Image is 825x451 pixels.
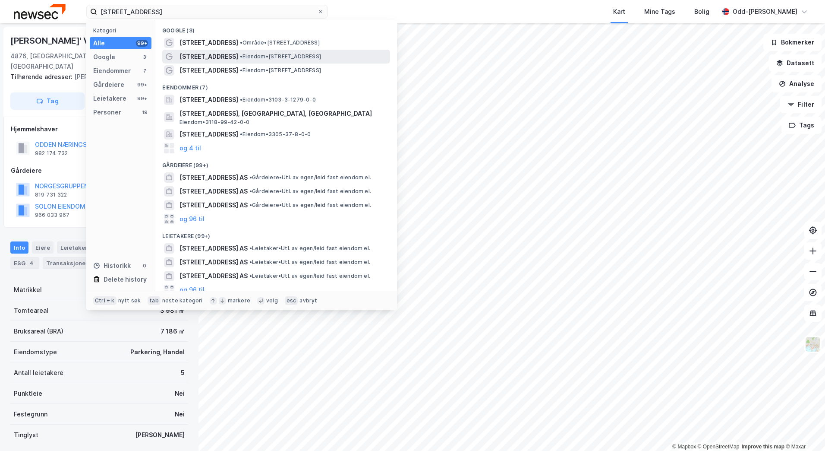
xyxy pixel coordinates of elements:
[763,34,822,51] button: Bokmerker
[240,67,321,74] span: Eiendom • [STREET_ADDRESS]
[266,297,278,304] div: velg
[35,212,69,219] div: 966 033 967
[249,188,252,194] span: •
[249,259,370,266] span: Leietaker • Utl. av egen/leid fast eiendom el.
[35,191,67,198] div: 819 731 322
[14,388,42,399] div: Punktleie
[179,200,248,210] span: [STREET_ADDRESS] AS
[10,241,28,254] div: Info
[27,259,36,267] div: 4
[249,202,252,208] span: •
[249,245,252,251] span: •
[148,296,161,305] div: tab
[249,174,252,181] span: •
[141,262,148,269] div: 0
[249,273,252,279] span: •
[694,6,709,17] div: Bolig
[135,430,185,440] div: [PERSON_NAME]
[14,285,42,295] div: Matrikkel
[179,243,248,254] span: [STREET_ADDRESS] AS
[672,444,696,450] a: Mapbox
[698,444,740,450] a: OpenStreetMap
[285,296,298,305] div: esc
[179,38,238,48] span: [STREET_ADDRESS]
[769,54,822,72] button: Datasett
[14,430,38,440] div: Tinglyst
[240,39,242,46] span: •
[181,368,185,378] div: 5
[249,273,370,279] span: Leietaker • Utl. av egen/leid fast eiendom el.
[644,6,675,17] div: Mine Tags
[93,52,115,62] div: Google
[14,305,48,316] div: Tomteareal
[179,214,205,224] button: og 96 til
[782,410,825,451] iframe: Chat Widget
[179,65,238,76] span: [STREET_ADDRESS]
[118,297,141,304] div: nytt søk
[733,6,797,17] div: Odd-[PERSON_NAME]
[179,119,249,126] span: Eiendom • 3118-99-42-0-0
[249,174,371,181] span: Gårdeiere • Utl. av egen/leid fast eiendom el.
[175,409,185,419] div: Nei
[155,20,397,36] div: Google (3)
[93,93,126,104] div: Leietakere
[155,155,397,171] div: Gårdeiere (99+)
[179,257,248,267] span: [STREET_ADDRESS] AS
[228,297,250,304] div: markere
[179,143,201,153] button: og 4 til
[175,388,185,399] div: Nei
[782,410,825,451] div: Kontrollprogram for chat
[742,444,784,450] a: Improve this map
[136,40,148,47] div: 99+
[179,285,205,295] button: og 96 til
[249,245,370,252] span: Leietaker • Utl. av egen/leid fast eiendom el.
[14,409,47,419] div: Festegrunn
[14,4,66,19] img: newsec-logo.f6e21ccffca1b3a03d2d.png
[97,5,317,18] input: Søk på adresse, matrikkel, gårdeiere, leietakere eller personer
[179,129,238,140] span: [STREET_ADDRESS]
[93,66,131,76] div: Eiendommer
[10,257,39,269] div: ESG
[93,260,131,271] div: Historikk
[780,96,822,113] button: Filter
[14,326,63,337] div: Bruksareal (BRA)
[162,297,203,304] div: neste kategori
[249,202,371,209] span: Gårdeiere • Utl. av egen/leid fast eiendom el.
[11,165,188,176] div: Gårdeiere
[10,92,85,110] button: Tag
[130,347,185,357] div: Parkering, Handel
[14,347,57,357] div: Eiendomstype
[160,305,185,316] div: 3 981 ㎡
[32,241,54,254] div: Eiere
[240,131,311,138] span: Eiendom • 3305-37-8-0-0
[240,96,316,103] span: Eiendom • 3103-3-1279-0-0
[14,368,63,378] div: Antall leietakere
[179,186,248,197] span: [STREET_ADDRESS] AS
[240,53,321,60] span: Eiendom • [STREET_ADDRESS]
[136,81,148,88] div: 99+
[179,108,387,119] span: [STREET_ADDRESS], [GEOGRAPHIC_DATA], [GEOGRAPHIC_DATA]
[93,296,117,305] div: Ctrl + k
[141,109,148,116] div: 19
[104,274,147,285] div: Delete history
[781,117,822,134] button: Tags
[613,6,625,17] div: Kart
[155,77,397,93] div: Eiendommer (7)
[155,226,397,241] div: Leietakere (99+)
[93,27,151,34] div: Kategori
[43,257,103,269] div: Transaksjoner
[240,131,242,137] span: •
[771,75,822,92] button: Analyse
[57,241,105,254] div: Leietakere
[240,96,242,103] span: •
[93,38,105,48] div: Alle
[11,124,188,134] div: Hjemmelshaver
[10,51,136,72] div: 4876, [GEOGRAPHIC_DATA], [GEOGRAPHIC_DATA]
[179,271,248,281] span: [STREET_ADDRESS] AS
[249,188,371,195] span: Gårdeiere • Utl. av egen/leid fast eiendom el.
[249,259,252,265] span: •
[240,39,320,46] span: Område • [STREET_ADDRESS]
[35,150,68,157] div: 982 174 732
[240,53,242,60] span: •
[10,73,74,80] span: Tilhørende adresser:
